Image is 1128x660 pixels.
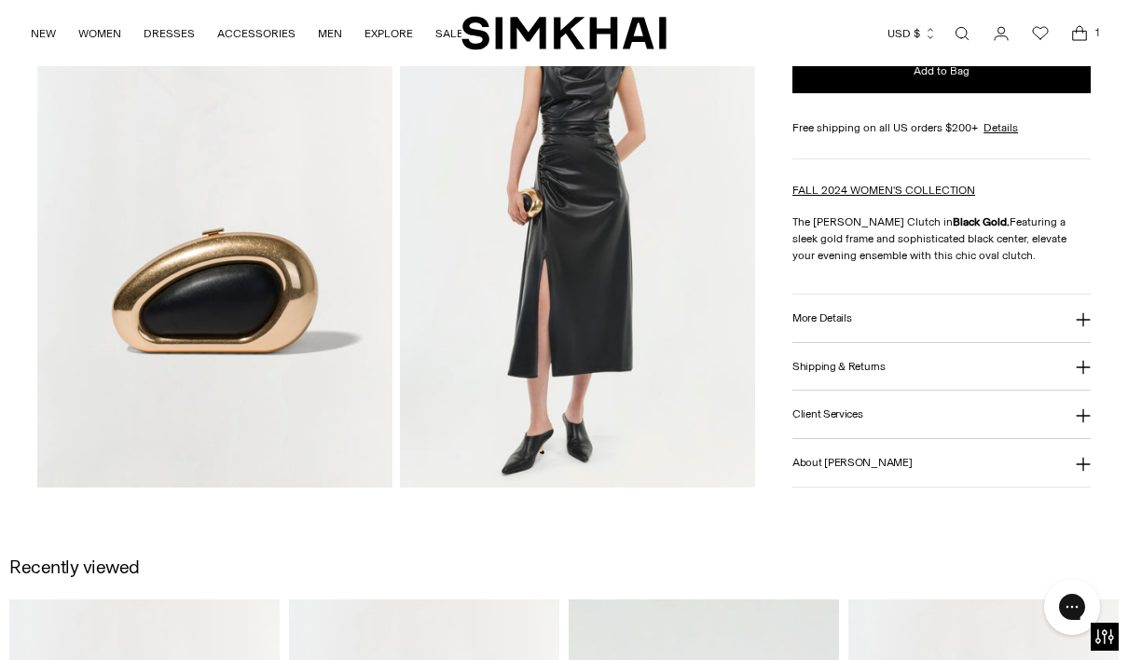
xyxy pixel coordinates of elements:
[792,119,1091,136] div: Free shipping on all US orders $200+
[461,15,667,51] a: SIMKHAI
[1089,24,1106,41] span: 1
[792,213,1091,264] p: The [PERSON_NAME] Clutch in Featuring a sleek gold frame and sophisticated black center, elevate ...
[914,62,970,78] span: Add to Bag
[1022,15,1059,52] a: Wishlist
[984,119,1018,136] a: Details
[144,13,195,54] a: DRESSES
[792,408,863,420] h3: Client Services
[792,343,1091,391] button: Shipping & Returns
[792,391,1091,438] button: Client Services
[792,48,1091,93] button: Add to Bag
[1061,15,1098,52] a: Open cart modal
[792,439,1091,487] button: About [PERSON_NAME]
[365,13,413,54] a: EXPLORE
[9,557,140,577] h2: Recently viewed
[792,184,975,197] a: FALL 2024 WOMEN'S COLLECTION
[792,295,1091,342] button: More Details
[792,457,912,469] h3: About [PERSON_NAME]
[887,13,937,54] button: USD $
[792,312,851,324] h3: More Details
[31,13,56,54] a: NEW
[15,589,187,645] iframe: Sign Up via Text for Offers
[792,360,886,372] h3: Shipping & Returns
[953,215,1010,228] strong: Black Gold.
[318,13,342,54] a: MEN
[983,15,1020,52] a: Go to the account page
[435,13,463,54] a: SALE
[217,13,296,54] a: ACCESSORIES
[1035,572,1109,641] iframe: Gorgias live chat messenger
[78,13,121,54] a: WOMEN
[943,15,981,52] a: Open search modal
